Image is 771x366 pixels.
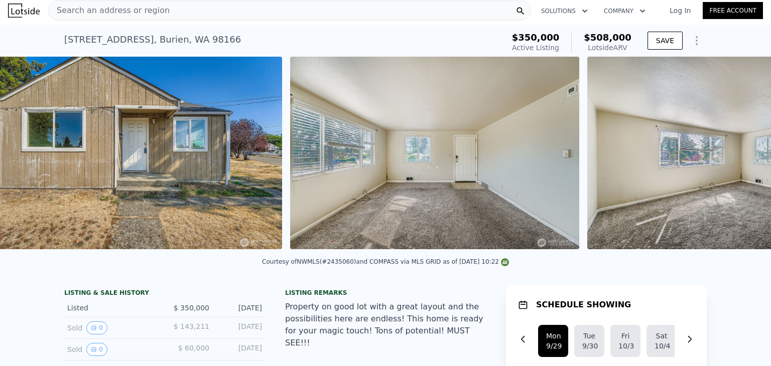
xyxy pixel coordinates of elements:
[67,321,157,334] div: Sold
[174,322,209,330] span: $ 143,211
[584,32,631,43] span: $508,000
[687,31,707,51] button: Show Options
[178,344,209,352] span: $ 60,000
[658,6,703,16] a: Log In
[285,301,486,349] div: Property on good lot with a great layout and the possibilities here are endless! This home is rea...
[290,57,579,249] img: Sale: 169766944 Parcel: 97939528
[285,289,486,297] div: Listing remarks
[538,325,568,357] button: Mon9/29
[536,299,631,311] h1: SCHEDULE SHOWING
[67,303,157,313] div: Listed
[217,321,262,334] div: [DATE]
[512,44,559,52] span: Active Listing
[648,32,683,50] button: SAVE
[618,331,632,341] div: Fri
[64,289,265,299] div: LISTING & SALE HISTORY
[655,331,669,341] div: Sat
[655,341,669,351] div: 10/4
[512,32,560,43] span: $350,000
[67,343,157,356] div: Sold
[546,331,560,341] div: Mon
[584,43,631,53] div: Lotside ARV
[546,341,560,351] div: 9/29
[86,343,107,356] button: View historical data
[217,343,262,356] div: [DATE]
[86,321,107,334] button: View historical data
[647,325,677,357] button: Sat10/4
[262,258,509,265] div: Courtesy of NWMLS (#2435060) and COMPASS via MLS GRID as of [DATE] 10:22
[64,33,241,47] div: [STREET_ADDRESS] , Burien , WA 98166
[8,4,40,18] img: Lotside
[174,304,209,312] span: $ 350,000
[582,341,596,351] div: 9/30
[501,258,509,266] img: NWMLS Logo
[596,2,654,20] button: Company
[610,325,640,357] button: Fri10/3
[574,325,604,357] button: Tue9/30
[582,331,596,341] div: Tue
[217,303,262,313] div: [DATE]
[49,5,170,17] span: Search an address or region
[533,2,596,20] button: Solutions
[703,2,763,19] a: Free Account
[618,341,632,351] div: 10/3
